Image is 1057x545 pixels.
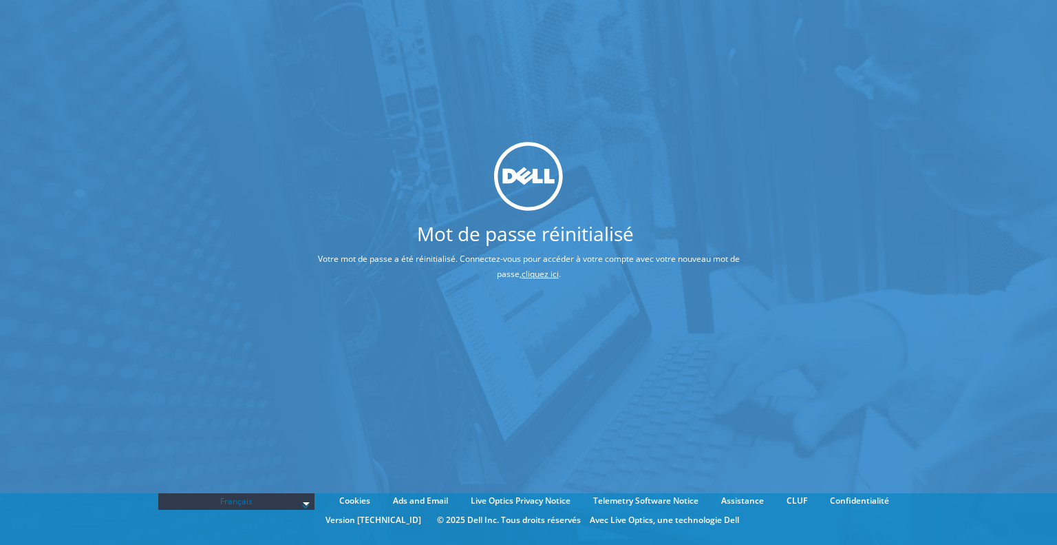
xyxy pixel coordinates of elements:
li: Avec Live Optics, une technologie Dell [590,513,739,528]
p: Votre mot de passe a été réinitialisé. Connectez-vous pour accéder à votre compte avec votre nouv... [264,251,793,282]
a: CLUF [776,493,818,508]
a: Cookies [329,493,381,508]
a: Telemetry Software Notice [583,493,709,508]
a: Assistance [711,493,774,508]
li: Version [TECHNICAL_ID] [319,513,428,528]
h1: Mot de passe réinitialisé [264,224,786,243]
span: Français [165,493,308,510]
a: Live Optics Privacy Notice [460,493,581,508]
a: cliquez ici [522,268,559,280]
img: dell_svg_logo.svg [494,142,563,211]
li: © 2025 Dell Inc. Tous droits réservés [430,513,588,528]
a: Ads and Email [383,493,458,508]
a: Confidentialité [820,493,899,508]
